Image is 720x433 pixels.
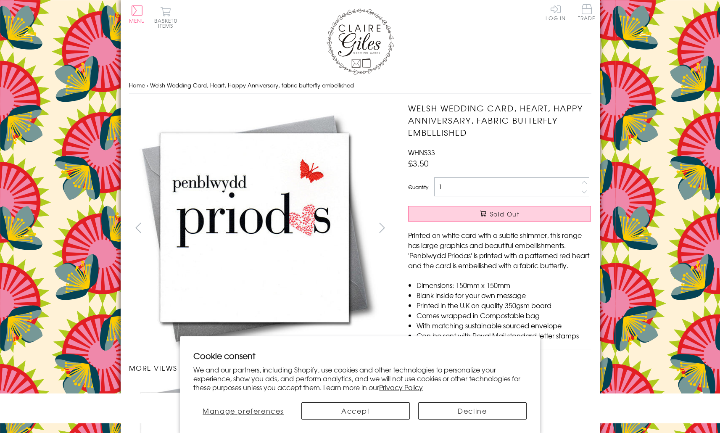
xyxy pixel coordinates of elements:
li: Dimensions: 150mm x 150mm [417,280,591,290]
a: Log In [546,4,566,21]
h1: Welsh Wedding Card, Heart, Happy Anniversary, fabric butterfly embellished [408,102,591,138]
button: Manage preferences [193,402,293,420]
a: Home [129,81,145,89]
span: WHNS33 [408,147,435,157]
nav: breadcrumbs [129,77,591,94]
a: Trade [578,4,596,22]
span: 0 items [158,17,177,29]
button: Sold Out [408,206,591,222]
button: Menu [129,5,145,23]
span: Manage preferences [203,406,284,416]
li: Blank inside for your own message [417,290,591,300]
img: Claire Giles Greetings Cards [327,8,394,75]
h2: Cookie consent [193,350,527,362]
button: next [372,218,391,237]
a: Privacy Policy [379,382,423,392]
span: Menu [129,17,145,24]
p: Printed on white card with a subtle shimmer, this range has large graphics and beautiful embellis... [408,230,591,270]
span: › [147,81,148,89]
img: Welsh Wedding Card, Heart, Happy Anniversary, fabric butterfly embellished [129,102,381,354]
span: Trade [578,4,596,21]
li: With matching sustainable sourced envelope [417,320,591,330]
label: Quantity [408,183,428,191]
span: Sold Out [490,210,520,218]
li: Comes wrapped in Compostable bag [417,310,591,320]
button: Decline [418,402,527,420]
button: Basket0 items [154,7,177,28]
span: £3.50 [408,157,429,169]
h3: More views [129,363,392,373]
li: Can be sent with Royal Mail standard letter stamps [417,330,591,341]
p: We and our partners, including Shopify, use cookies and other technologies to personalize your ex... [193,365,527,391]
button: prev [129,218,148,237]
li: Printed in the U.K on quality 350gsm board [417,300,591,310]
button: Accept [301,402,410,420]
span: Welsh Wedding Card, Heart, Happy Anniversary, fabric butterfly embellished [150,81,354,89]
